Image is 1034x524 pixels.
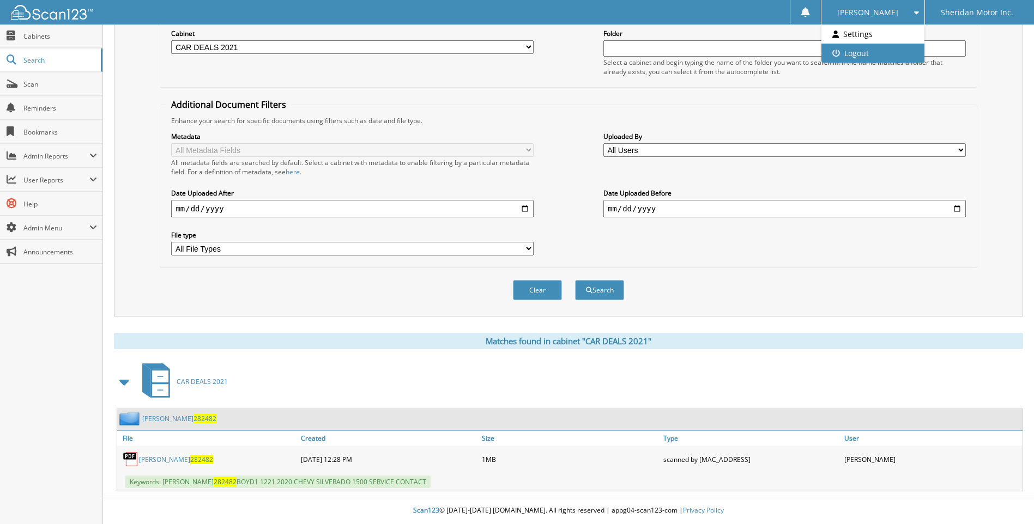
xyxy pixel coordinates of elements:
span: 282482 [190,455,213,464]
iframe: Chat Widget [979,472,1034,524]
input: end [603,200,966,217]
span: Reminders [23,103,97,113]
label: Date Uploaded Before [603,188,966,198]
div: All metadata fields are searched by default. Select a cabinet with metadata to enable filtering b... [171,158,534,176]
legend: Additional Document Filters [166,99,292,111]
img: PDF.png [123,451,139,467]
a: here [286,167,300,176]
a: User [842,431,1023,446]
div: Enhance your search for specific documents using filters such as date and file type. [166,116,971,125]
label: File type [171,230,534,240]
img: scan123-logo-white.svg [11,5,93,20]
a: Settings [821,25,924,44]
div: Select a cabinet and begin typing the name of the folder you want to search in. If the name match... [603,58,966,76]
a: [PERSON_NAME]282482 [142,414,216,423]
span: [PERSON_NAME] [837,9,898,16]
div: [DATE] 12:28 PM [298,448,479,470]
label: Cabinet [171,29,534,38]
a: Size [479,431,660,446]
label: Uploaded By [603,132,966,141]
label: Date Uploaded After [171,188,534,198]
label: Metadata [171,132,534,141]
span: CAR DEALS 2021 [177,377,228,386]
div: © [DATE]-[DATE] [DOMAIN_NAME]. All rights reserved | appg04-scan123-com | [103,497,1034,524]
div: [PERSON_NAME] [842,448,1023,470]
span: Cabinets [23,32,97,41]
span: Keywords: [PERSON_NAME] BOYD1 1221 2020 CHEVY SILVERADO 1500 SERVICE CONTACT [125,476,431,488]
span: Admin Reports [23,151,89,161]
a: Created [298,431,479,446]
span: Admin Menu [23,223,89,233]
a: Privacy Policy [683,505,724,515]
span: Scan [23,80,97,89]
button: Clear [513,280,562,300]
input: start [171,200,534,217]
span: User Reports [23,175,89,185]
span: Search [23,56,95,65]
span: Sheridan Motor Inc. [941,9,1013,16]
a: File [117,431,298,446]
a: [PERSON_NAME]282482 [139,455,213,464]
label: Folder [603,29,966,38]
span: Announcements [23,247,97,257]
img: folder2.png [119,412,142,425]
a: Type [661,431,842,446]
span: Bookmarks [23,127,97,137]
div: Matches found in cabinet "CAR DEALS 2021" [114,333,1023,349]
span: Help [23,199,97,209]
button: Search [575,280,624,300]
span: Scan123 [413,505,439,515]
a: Logout [821,44,924,63]
div: scanned by [MAC_ADDRESS] [661,448,842,470]
a: CAR DEALS 2021 [136,360,228,403]
span: 282482 [194,414,216,423]
div: 1MB [479,448,660,470]
span: 282482 [214,477,237,486]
